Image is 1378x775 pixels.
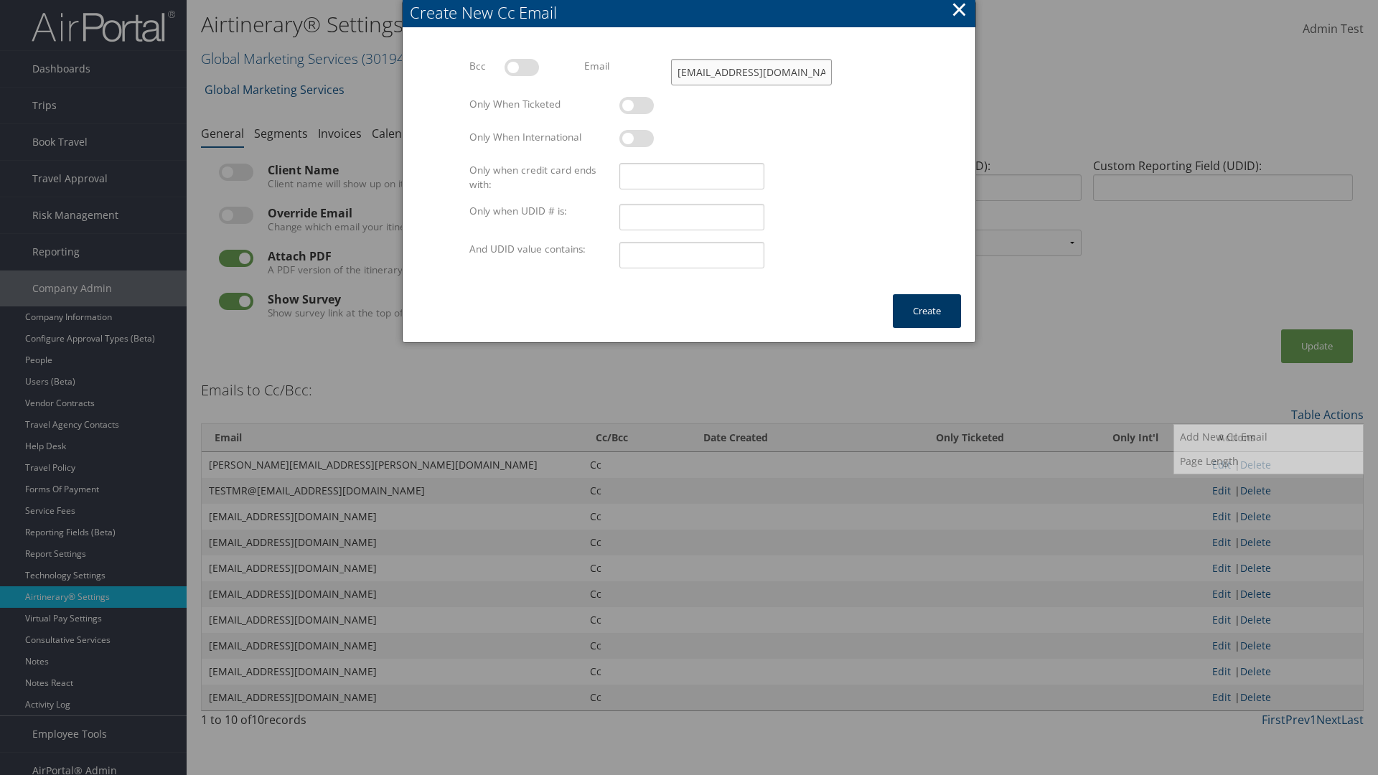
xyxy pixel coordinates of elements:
[1174,425,1363,449] a: Add New Cc Email
[464,130,614,144] label: Only When International
[464,59,499,73] label: Bcc
[464,242,614,256] label: And UDID value contains:
[464,163,614,192] label: Only when credit card ends with:
[464,204,614,218] label: Only when UDID # is:
[1174,449,1363,474] a: Page Length
[893,294,961,328] button: Create
[410,1,975,24] div: Create New Cc Email
[578,59,665,73] label: Email
[464,97,614,111] label: Only When Ticketed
